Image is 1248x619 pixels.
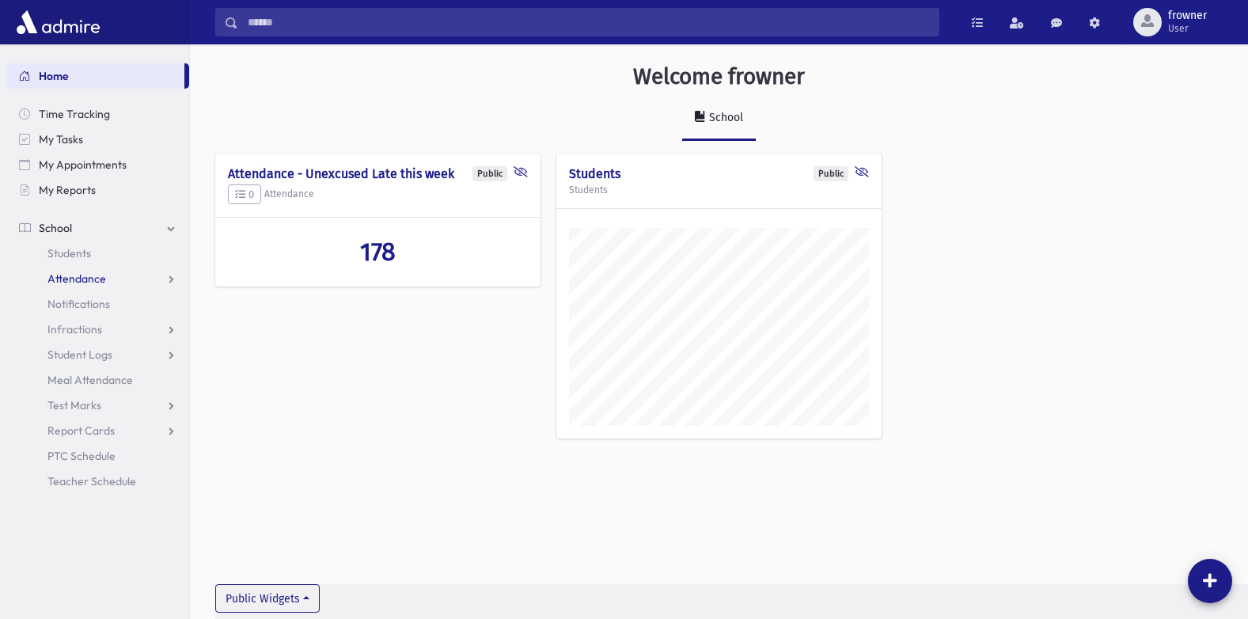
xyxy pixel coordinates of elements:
[814,166,848,181] div: Public
[6,367,189,393] a: Meal Attendance
[6,418,189,443] a: Report Cards
[6,177,189,203] a: My Reports
[228,166,528,181] h4: Attendance - Unexcused Late this week
[706,111,743,124] div: School
[360,237,396,267] span: 178
[6,127,189,152] a: My Tasks
[6,443,189,469] a: PTC Schedule
[215,584,320,613] button: Public Widgets
[1168,9,1207,22] span: frowner
[472,166,507,181] div: Public
[47,297,110,311] span: Notifications
[6,393,189,418] a: Test Marks
[47,272,106,286] span: Attendance
[569,184,869,196] h5: Students
[228,237,528,267] a: 178
[682,97,756,141] a: School
[6,266,189,291] a: Attendance
[6,291,189,317] a: Notifications
[39,183,96,197] span: My Reports
[6,63,184,89] a: Home
[47,423,115,438] span: Report Cards
[6,317,189,342] a: Infractions
[228,184,261,205] button: 0
[6,101,189,127] a: Time Tracking
[6,152,189,177] a: My Appointments
[47,373,133,387] span: Meal Attendance
[1168,22,1207,35] span: User
[235,188,254,200] span: 0
[569,166,869,181] h4: Students
[47,449,116,463] span: PTC Schedule
[47,474,136,488] span: Teacher Schedule
[238,8,939,36] input: Search
[228,184,528,205] h5: Attendance
[47,398,101,412] span: Test Marks
[39,158,127,172] span: My Appointments
[6,215,189,241] a: School
[39,69,69,83] span: Home
[6,241,189,266] a: Students
[39,221,72,235] span: School
[47,322,102,336] span: Infractions
[633,63,805,90] h3: Welcome frowner
[39,132,83,146] span: My Tasks
[6,469,189,494] a: Teacher Schedule
[13,6,104,38] img: AdmirePro
[47,246,91,260] span: Students
[47,347,112,362] span: Student Logs
[39,107,110,121] span: Time Tracking
[6,342,189,367] a: Student Logs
